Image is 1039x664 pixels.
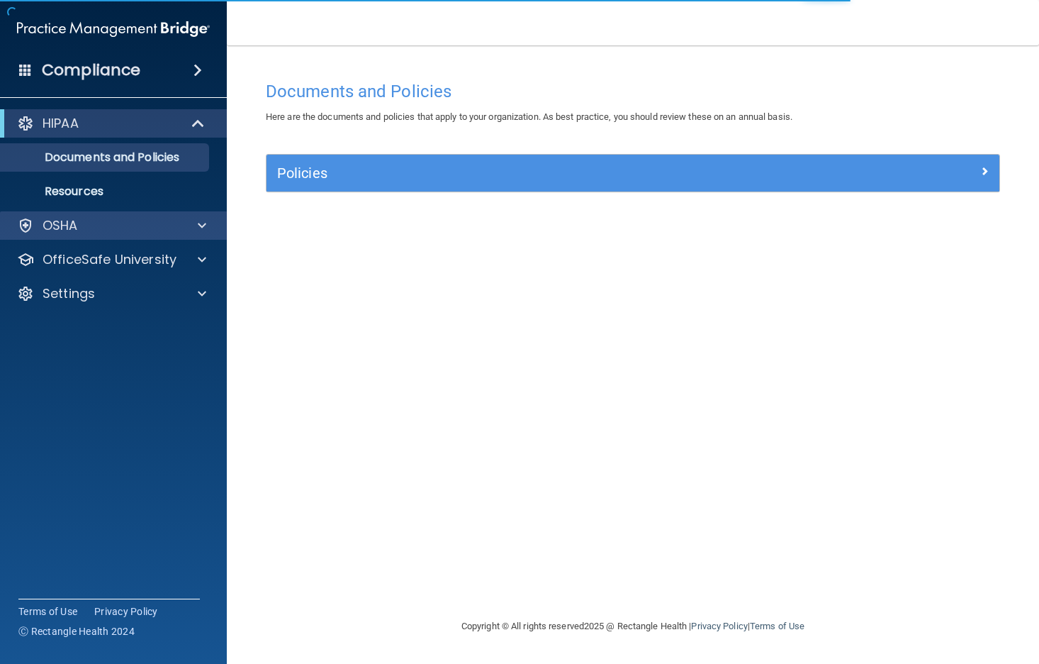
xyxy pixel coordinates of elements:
p: Documents and Policies [9,150,203,165]
p: OSHA [43,217,78,234]
h4: Compliance [42,60,140,80]
a: HIPAA [17,115,206,132]
span: Ⓒ Rectangle Health 2024 [18,624,135,638]
p: Settings [43,285,95,302]
a: Terms of Use [750,621,804,631]
a: Settings [17,285,206,302]
img: PMB logo [17,15,210,43]
a: Privacy Policy [94,604,158,619]
a: Policies [277,162,989,184]
p: OfficeSafe University [43,251,176,268]
a: Privacy Policy [691,621,747,631]
h4: Documents and Policies [266,82,1000,101]
a: OSHA [17,217,206,234]
div: Copyright © All rights reserved 2025 @ Rectangle Health | | [374,604,892,649]
a: Terms of Use [18,604,77,619]
p: Resources [9,184,203,199]
p: HIPAA [43,115,79,132]
h5: Policies [277,165,806,181]
span: Here are the documents and policies that apply to your organization. As best practice, you should... [266,111,792,122]
a: OfficeSafe University [17,251,206,268]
